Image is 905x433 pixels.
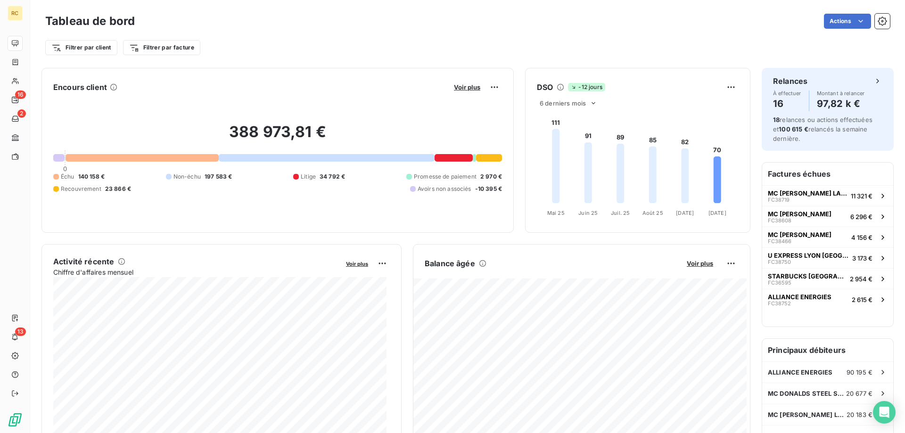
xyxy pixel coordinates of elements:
[320,172,345,181] span: 34 792 €
[611,210,630,216] tspan: Juil. 25
[414,172,477,181] span: Promesse de paiement
[768,301,791,306] span: FC38752
[547,210,565,216] tspan: Mai 25
[425,258,475,269] h6: Balance âgée
[173,172,201,181] span: Non-échu
[768,231,831,238] span: MC [PERSON_NAME]
[768,390,846,397] span: MC DONALDS STEEL ST ETIENNE
[873,401,896,424] div: Open Intercom Messenger
[343,259,371,268] button: Voir plus
[45,40,117,55] button: Filtrer par client
[762,163,893,185] h6: Factures échues
[123,40,200,55] button: Filtrer par facture
[63,165,67,172] span: 0
[768,218,791,223] span: FC38608
[851,234,872,241] span: 4 156 €
[642,210,663,216] tspan: Août 25
[824,14,871,29] button: Actions
[762,339,893,361] h6: Principaux débiteurs
[847,368,872,376] span: 90 195 €
[61,185,101,193] span: Recouvrement
[15,90,26,99] span: 16
[53,123,502,151] h2: 388 973,81 €
[78,172,105,181] span: 140 158 €
[708,210,726,216] tspan: [DATE]
[768,368,833,376] span: ALLIANCE ENERGIES
[852,254,872,262] span: 3 173 €
[15,327,26,336] span: 13
[8,6,23,21] div: RC
[762,289,893,310] button: ALLIANCE ENERGIESFC387522 615 €
[852,296,872,303] span: 2 615 €
[773,75,807,87] h6: Relances
[537,82,553,93] h6: DSO
[762,268,893,289] button: STARBUCKS [GEOGRAPHIC_DATA]FC365952 954 €
[768,189,847,197] span: MC [PERSON_NAME] LA RICAMARIE
[762,247,893,268] button: U EXPRESS LYON [GEOGRAPHIC_DATA]FC387503 173 €
[418,185,471,193] span: Avoirs non associés
[568,83,605,91] span: -12 jours
[773,116,872,142] span: relances ou actions effectuées et relancés la semaine dernière.
[768,238,791,244] span: FC38466
[768,252,848,259] span: U EXPRESS LYON [GEOGRAPHIC_DATA]
[676,210,694,216] tspan: [DATE]
[8,412,23,427] img: Logo LeanPay
[53,82,107,93] h6: Encours client
[205,172,232,181] span: 197 583 €
[105,185,131,193] span: 23 866 €
[480,172,502,181] span: 2 970 €
[817,90,865,96] span: Montant à relancer
[762,206,893,227] button: MC [PERSON_NAME]FC386086 296 €
[301,172,316,181] span: Litige
[346,261,368,267] span: Voir plus
[540,99,586,107] span: 6 derniers mois
[451,83,483,91] button: Voir plus
[687,260,713,267] span: Voir plus
[454,83,480,91] span: Voir plus
[475,185,502,193] span: -10 395 €
[762,185,893,206] button: MC [PERSON_NAME] LA RICAMARIEFC3871911 321 €
[61,172,74,181] span: Échu
[17,109,26,118] span: 2
[851,192,872,200] span: 11 321 €
[684,259,716,268] button: Voir plus
[850,275,872,283] span: 2 954 €
[53,267,339,277] span: Chiffre d'affaires mensuel
[768,411,847,418] span: MC [PERSON_NAME] LA RICAMARIE
[768,272,846,280] span: STARBUCKS [GEOGRAPHIC_DATA]
[773,116,780,123] span: 18
[768,259,791,265] span: FC38750
[779,125,808,133] span: 100 615 €
[768,280,791,286] span: FC36595
[768,210,831,218] span: MC [PERSON_NAME]
[578,210,598,216] tspan: Juin 25
[768,293,831,301] span: ALLIANCE ENERGIES
[53,256,114,267] h6: Activité récente
[768,197,790,203] span: FC38719
[762,227,893,247] button: MC [PERSON_NAME]FC384664 156 €
[45,13,135,30] h3: Tableau de bord
[773,96,801,111] h4: 16
[850,213,872,221] span: 6 296 €
[847,411,872,418] span: 20 183 €
[817,96,865,111] h4: 97,82 k €
[846,390,872,397] span: 20 677 €
[773,90,801,96] span: À effectuer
